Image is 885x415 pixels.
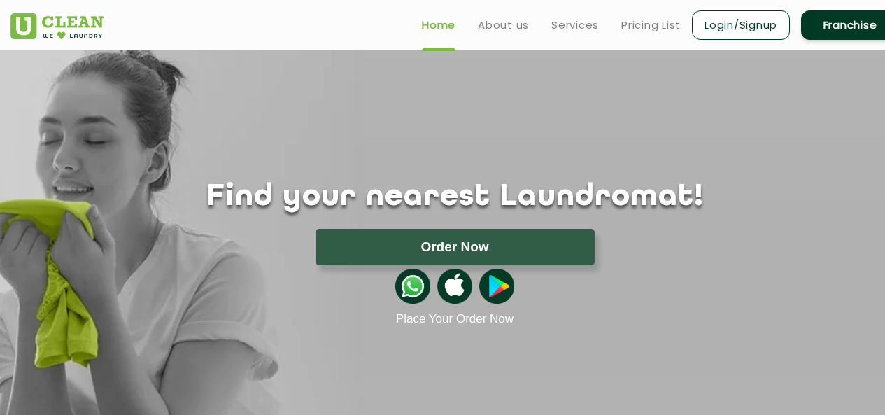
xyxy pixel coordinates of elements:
a: Pricing List [621,17,681,34]
a: Services [551,17,599,34]
img: playstoreicon.png [479,269,514,304]
a: Login/Signup [692,10,790,40]
img: whatsappicon.png [395,269,430,304]
a: Place Your Order Now [396,312,514,326]
a: Home [422,17,455,34]
img: UClean Laundry and Dry Cleaning [10,13,104,39]
button: Order Now [316,229,595,265]
a: About us [478,17,529,34]
img: apple-icon.png [437,269,472,304]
